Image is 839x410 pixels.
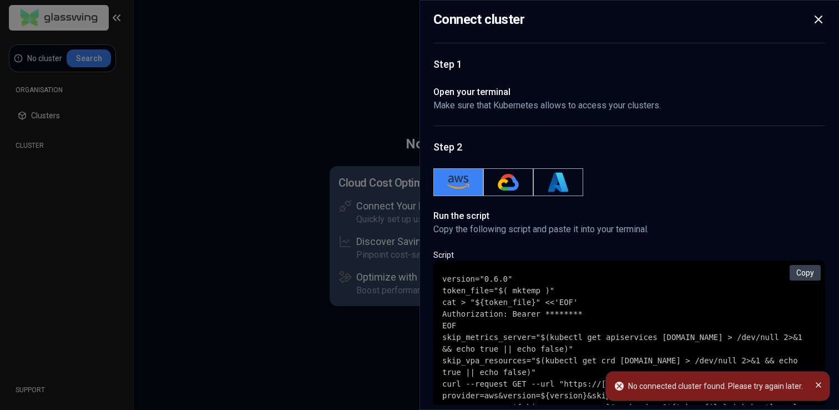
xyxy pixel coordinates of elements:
p: Copy the following script and paste it into your terminal. [433,223,825,236]
button: AWS [433,168,483,196]
button: GKE [483,168,533,196]
h1: Open your terminal [433,86,661,99]
button: Azure [533,168,583,196]
h1: Step 2 [433,139,825,155]
p: Script [433,249,825,261]
button: Copy [790,265,821,281]
img: Azure [547,171,569,193]
button: Close [812,372,825,401]
div: No connected cluster found. Please try again later. [615,381,803,392]
img: AWS [447,171,469,193]
h1: Run the script [433,209,825,223]
p: Make sure that Kubernetes allows to access your clusters. [433,99,661,112]
h2: Connect cluster [433,9,524,29]
h1: Step 1 [433,57,825,72]
img: GKE [497,171,519,193]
